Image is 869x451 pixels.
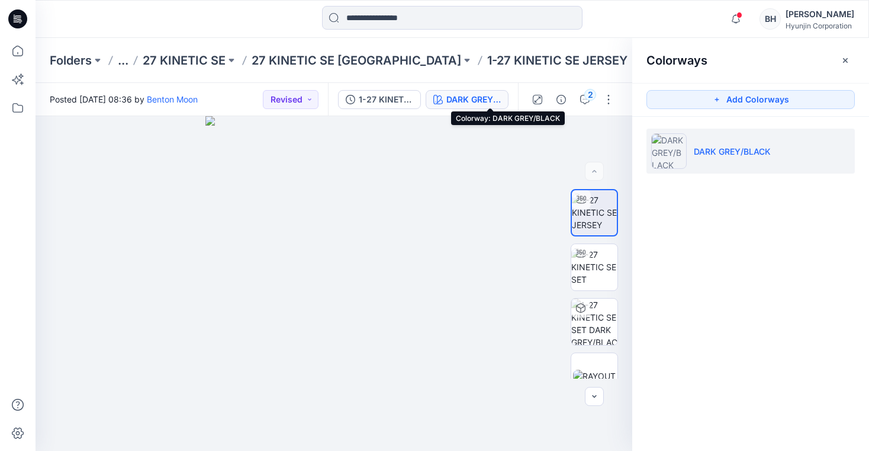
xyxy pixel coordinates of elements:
[487,52,627,69] p: 1-27 KINETIC SE JERSEY
[646,53,707,68] h2: Colorways
[573,370,616,382] img: RAYOUT
[147,94,198,104] a: Benton Moon
[338,90,421,109] button: 1-27 KINETIC SE SET
[552,90,571,109] button: Details
[426,90,508,109] button: DARK GREY/BLACK
[651,133,687,169] img: DARK GREY/BLACK
[50,93,198,105] span: Posted [DATE] 08:36 by
[646,90,855,109] button: Add Colorways
[786,21,854,30] div: Hyunjin Corporation
[118,52,128,69] button: ...
[571,299,617,345] img: 1-27 KINETIC SE SET DARK GREY/BLACK
[252,52,461,69] a: 27 KINETIC SE [GEOGRAPHIC_DATA]
[575,90,594,109] button: 2
[50,52,92,69] a: Folders
[694,145,771,158] p: DARK GREY/BLACK
[627,52,687,69] button: Legacy Style
[359,93,413,106] div: 1-27 KINETIC SE SET
[584,89,596,101] div: 2
[571,248,617,286] img: 1-27 KINETIC SE SET
[143,52,226,69] a: 27 KINETIC SE
[446,93,501,106] div: DARK GREY/BLACK
[786,7,854,21] div: [PERSON_NAME]
[759,8,781,30] div: BH
[572,194,617,231] img: 1-27 KINETIC SE JERSEY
